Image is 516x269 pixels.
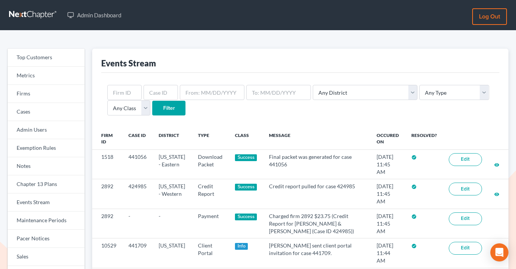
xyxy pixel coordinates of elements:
[122,179,153,209] td: 424985
[8,194,85,212] a: Events Stream
[8,175,85,194] a: Chapter 13 Plans
[263,238,371,268] td: [PERSON_NAME] sent client portal invitation for case 441709.
[235,243,248,250] div: Info
[8,248,85,266] a: Sales
[235,214,257,220] div: Success
[192,238,229,268] td: Client Portal
[153,209,192,238] td: -
[494,162,499,168] i: visibility
[494,191,499,197] a: visibility
[63,8,125,22] a: Admin Dashboard
[449,183,482,195] a: Edit
[235,184,257,191] div: Success
[122,238,153,268] td: 441709
[92,179,122,209] td: 2892
[263,128,371,150] th: Message
[8,67,85,85] a: Metrics
[490,243,508,261] div: Open Intercom Messenger
[144,85,178,100] input: Case ID
[8,139,85,157] a: Exemption Rules
[371,238,405,268] td: [DATE] 11:44 AM
[153,238,192,268] td: [US_STATE]
[153,128,192,150] th: District
[229,128,263,150] th: Class
[8,212,85,230] a: Maintenance Periods
[411,214,417,219] i: check_circle
[263,209,371,238] td: Charged firm 2892 $23.75 (Credit Report for [PERSON_NAME] & [PERSON_NAME] (Case ID 424985))
[8,230,85,248] a: Pacer Notices
[8,49,85,67] a: Top Customers
[263,150,371,179] td: Final packet was generated for case 441056
[152,101,185,116] input: Filter
[92,238,122,268] td: 10529
[192,150,229,179] td: Download Packet
[494,161,499,168] a: visibility
[405,128,443,150] th: Resolved?
[92,128,122,150] th: Firm ID
[101,58,156,69] div: Events Stream
[92,150,122,179] td: 1518
[8,103,85,121] a: Cases
[122,128,153,150] th: Case ID
[371,128,405,150] th: Occured On
[494,192,499,197] i: visibility
[472,8,507,25] a: Log out
[92,209,122,238] td: 2892
[263,179,371,209] td: Credit report pulled for case 424985
[192,179,229,209] td: Credit Report
[8,85,85,103] a: Firms
[192,128,229,150] th: Type
[411,155,417,160] i: check_circle
[235,154,257,161] div: Success
[371,150,405,179] td: [DATE] 11:45 AM
[371,209,405,238] td: [DATE] 11:45 AM
[192,209,229,238] td: Payment
[153,179,192,209] td: [US_STATE] - Western
[8,157,85,175] a: Notes
[8,121,85,139] a: Admin Users
[180,85,244,100] input: From: MM/DD/YYYY
[107,85,142,100] input: Firm ID
[122,209,153,238] td: -
[449,212,482,225] a: Edit
[246,85,311,100] input: To: MM/DD/YYYY
[449,153,482,166] a: Edit
[411,243,417,249] i: check_circle
[153,150,192,179] td: [US_STATE] - Eastern
[411,184,417,189] i: check_circle
[122,150,153,179] td: 441056
[449,242,482,255] a: Edit
[371,179,405,209] td: [DATE] 11:45 AM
